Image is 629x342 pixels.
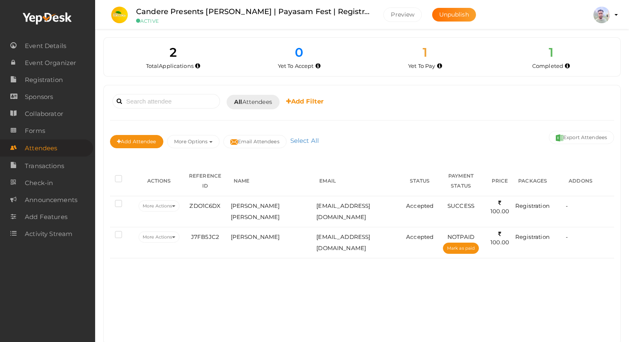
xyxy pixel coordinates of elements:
[139,231,179,243] button: More Actions
[139,200,179,212] button: More Actions
[25,89,53,105] span: Sponsors
[170,45,177,60] span: 2
[447,234,474,240] span: NOTPAID
[314,166,404,196] th: EMAIL
[404,166,435,196] th: STATUS
[406,234,433,240] span: Accepted
[515,202,550,209] span: Registration
[189,202,220,209] span: ZDO1C6DX
[25,106,63,122] span: Collaborator
[490,231,509,246] span: 100.00
[25,192,77,208] span: Announcements
[191,234,219,240] span: J7FB5JC2
[159,63,194,69] span: Applications
[230,138,238,146] img: mail-filled.svg
[25,209,67,225] span: Add Features
[549,45,553,60] span: 1
[437,64,442,68] i: Accepted by organizer and yet to make payment
[423,45,427,60] span: 1
[316,202,370,220] span: [EMAIL_ADDRESS][DOMAIN_NAME]
[486,166,513,196] th: PRICE
[432,8,476,22] button: Unpublish
[25,226,72,242] span: Activity Stream
[110,135,163,148] button: Add Attendee
[234,98,272,106] span: Attendees
[406,202,433,209] span: Accepted
[25,158,64,174] span: Transactions
[229,166,315,196] th: NAME
[25,123,45,139] span: Forms
[112,94,220,108] input: Search attendee
[408,63,435,69] span: Yet To Pay
[25,55,76,71] span: Event Organizer
[447,246,475,251] span: Mark as paid
[593,7,610,23] img: ACg8ocJxTL9uYcnhaNvFZuftGNHJDiiBHTVJlCXhmLL3QY_ku3qgyu-z6A=s100
[25,175,53,191] span: Check-in
[278,63,314,69] span: Yet To Accept
[383,7,422,22] button: Preview
[295,45,303,60] span: 0
[286,97,324,105] b: Add Filter
[515,234,550,240] span: Registration
[231,234,280,240] span: [PERSON_NAME]
[288,137,321,145] a: Select All
[490,200,509,215] span: 100.00
[447,202,474,209] span: SUCCESS
[195,64,200,68] i: Total number of applications
[556,134,563,142] img: excel.svg
[223,135,287,148] button: Email Attendees
[25,140,57,157] span: Attendees
[189,173,221,189] span: REFERENCE ID
[435,166,486,196] th: PAYMENT STATUS
[136,18,371,24] small: ACTIVE
[443,243,479,254] button: Mark as paid
[564,166,614,196] th: ADDONS
[146,63,194,69] span: Total
[234,98,242,106] b: All
[316,234,370,251] span: [EMAIL_ADDRESS][DOMAIN_NAME]
[25,38,66,54] span: Event Details
[549,131,614,144] button: Export Attendees
[136,166,182,196] th: ACTIONS
[231,202,280,220] span: [PERSON_NAME] [PERSON_NAME]
[136,6,371,18] label: Candere Presents [PERSON_NAME] | Payasam Fest | Registration
[566,234,568,240] span: -
[25,72,63,88] span: Registration
[111,7,128,23] img: PPFXFEEN_small.png
[565,64,570,68] i: Accepted and completed payment succesfully
[566,202,568,209] span: -
[532,63,563,69] span: Completed
[167,135,220,148] button: More Options
[316,64,320,68] i: Yet to be accepted by organizer
[439,11,469,18] span: Unpublish
[513,166,564,196] th: PACKAGES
